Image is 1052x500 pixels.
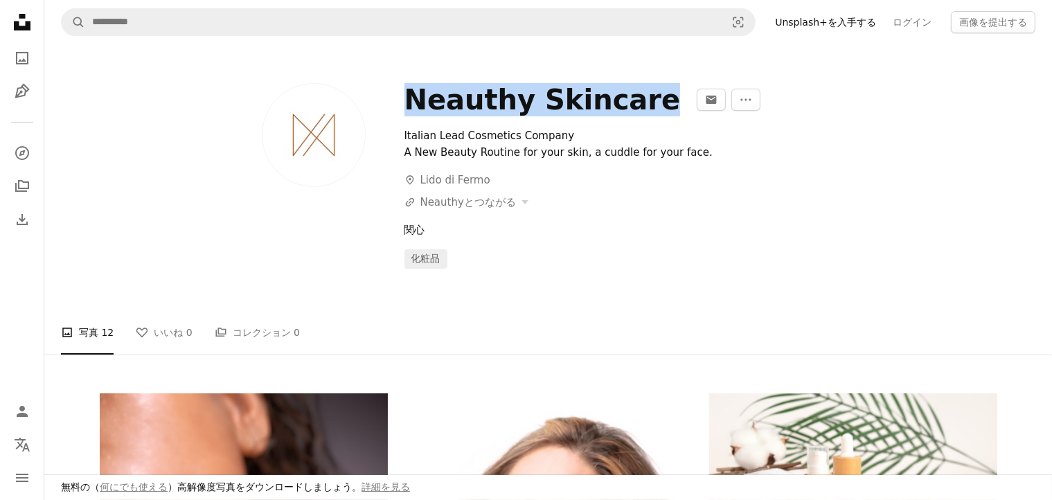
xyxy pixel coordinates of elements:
[8,398,36,425] a: ログイン / 登録する
[404,194,528,211] button: Neauthyとつながる
[8,78,36,105] a: イラスト
[404,174,490,186] a: Lido di Fermo
[100,481,168,492] a: 何にでも使える
[8,8,36,39] a: ホーム — Unsplash
[404,222,997,238] div: 関心
[215,310,300,355] a: コレクション 0
[8,44,36,72] a: 写真
[8,139,36,167] a: 探す
[61,481,410,494] h3: 無料の（ ）高解像度写真をダウンロードしましょう。
[362,481,410,492] a: 詳細を見る
[62,9,85,35] button: Unsplashで検索する
[404,83,681,116] div: Neauthy Skincare
[884,11,940,33] a: ログイン
[186,325,193,340] span: 0
[262,83,366,187] img: ユーザーNeauthy Skincareのアバター
[404,127,819,161] div: Italian Lead Cosmetics Company A New Beauty Routine for your skin, a cuddle for your face.
[8,172,36,200] a: コレクション
[61,8,756,36] form: サイト内でビジュアルを探す
[722,9,755,35] button: ビジュアル検索
[951,11,1035,33] button: 画像を提出する
[136,310,192,355] a: いいね 0
[294,325,300,340] span: 0
[767,11,884,33] a: Unsplash+を入手する
[404,249,447,269] a: 化粧品
[697,89,726,111] button: Neauthyにメッセージを送る
[731,89,760,111] button: その他のアクション
[8,206,36,233] a: ダウンロード履歴
[8,464,36,492] button: メニュー
[8,431,36,458] button: 言語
